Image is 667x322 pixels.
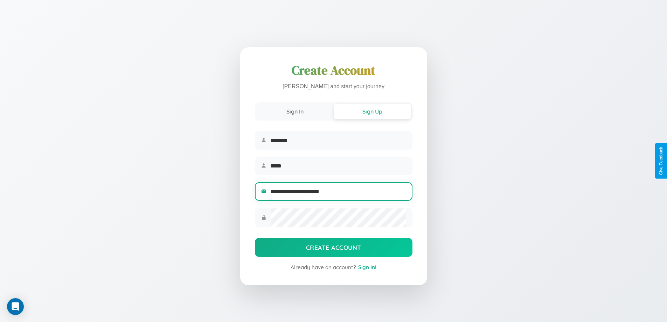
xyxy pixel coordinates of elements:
[358,264,376,270] span: Sign In!
[255,238,412,257] button: Create Account
[256,104,334,119] button: Sign In
[255,264,412,270] div: Already have an account?
[255,62,412,79] h1: Create Account
[334,104,411,119] button: Sign Up
[7,298,24,315] div: Open Intercom Messenger
[659,147,663,175] div: Give Feedback
[255,82,412,92] p: [PERSON_NAME] and start your journey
